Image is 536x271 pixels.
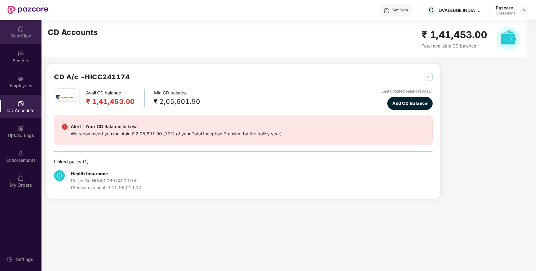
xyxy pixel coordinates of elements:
[71,123,282,130] div: Alert ! Your CD Balance is Low.
[54,158,433,165] div: Linked policy ( 1 )
[496,5,515,11] div: Pazcare
[439,7,483,13] div: OVALEDGE INDIA PRIVATE LIMITED
[14,256,35,263] div: Settings
[18,150,24,156] img: svg+xml;base64,PHN2ZyBpZD0iRW5kb3JzZW1lbnRzIiB4bWxucz0iaHR0cDovL3d3dy53My5vcmcvMjAwMC9zdmciIHdpZH...
[425,73,433,81] img: svg+xml;base64,PHN2ZyB4bWxucz0iaHR0cDovL3d3dy53My5vcmcvMjAwMC9zdmciIHdpZHRoPSIyNSIgaGVpZ2h0PSIyNS...
[496,11,515,16] div: Operations
[392,100,428,107] span: Add CD Balance
[496,26,520,50] img: svg+xml;base64,PHN2ZyB4bWxucz0iaHR0cDovL3d3dy53My5vcmcvMjAwMC9zdmciIHhtbG5zOnhsaW5rPSJodHRwOi8vd3...
[71,184,141,191] div: Premium amount: ₹ 20,56,019.02
[422,27,487,42] h2: ₹ 1,41,453.00
[392,8,408,13] div: Get Help
[522,8,527,13] img: svg+xml;base64,PHN2ZyBpZD0iRHJvcGRvd24tMzJ4MzIiIHhtbG5zPSJodHRwOi8vd3d3LnczLm9yZy8yMDAwL3N2ZyIgd2...
[48,26,98,38] h2: CD Accounts
[18,100,24,107] img: svg+xml;base64,PHN2ZyBpZD0iQ0RfQWNjb3VudHMiIGRhdGEtbmFtZT0iQ0QgQWNjb3VudHMiIHhtbG5zPSJodHRwOi8vd3...
[429,6,434,14] span: O
[86,96,135,107] h2: ₹ 1,41,453.00
[55,94,79,102] img: rsi.png
[387,97,432,110] button: Add CD Balance
[422,43,476,48] span: Total available CD balance
[382,88,433,94] div: Last updated balance [DATE]
[7,256,13,263] img: svg+xml;base64,PHN2ZyBpZD0iU2V0dGluZy0yMHgyMCIgeG1sbnM9Imh0dHA6Ly93d3cudzMub3JnLzIwMDAvc3ZnIiB3aW...
[54,170,65,181] img: svg+xml;base64,PHN2ZyB4bWxucz0iaHR0cDovL3d3dy53My5vcmcvMjAwMC9zdmciIHdpZHRoPSIzNCIgaGVpZ2h0PSIzNC...
[54,72,130,82] h2: CD A/c - HICC241174
[18,125,24,132] img: svg+xml;base64,PHN2ZyBpZD0iVXBsb2FkX0xvZ3MiIGRhdGEtbmFtZT0iVXBsb2FkIExvZ3MiIHhtbG5zPSJodHRwOi8vd3...
[18,76,24,82] img: svg+xml;base64,PHN2ZyBpZD0iRW1wbG95ZWVzIiB4bWxucz0iaHR0cDovL3d3dy53My5vcmcvMjAwMC9zdmciIHdpZHRoPS...
[154,96,200,107] div: ₹ 2,05,601.90
[86,89,145,107] div: Avail CD balance
[154,89,200,107] div: Min CD balance
[62,124,68,130] img: svg+xml;base64,PHN2ZyBpZD0iRGFuZ2VyX2FsZXJ0IiBkYXRhLW5hbWU9IkRhbmdlciBhbGVydCIgeG1sbnM9Imh0dHA6Ly...
[18,175,24,181] img: svg+xml;base64,PHN2ZyBpZD0iTXlfT3JkZXJzIiBkYXRhLW5hbWU9Ik15IE9yZGVycyIgeG1sbnM9Imh0dHA6Ly93d3cudz...
[71,130,282,137] div: We recommend you maintain ₹ 2,05,601.90 (10% of your Total Inception Premium for the policy year)
[18,51,24,57] img: svg+xml;base64,PHN2ZyBpZD0iQmVuZWZpdHMiIHhtbG5zPSJodHRwOi8vd3d3LnczLm9yZy8yMDAwL3N2ZyIgd2lkdGg9Ij...
[8,6,48,14] img: New Pazcare Logo
[71,171,108,176] b: Health Insurance
[71,177,141,184] div: Policy No. HG00006974000100
[18,26,24,32] img: svg+xml;base64,PHN2ZyBpZD0iSG9tZSIgeG1sbnM9Imh0dHA6Ly93d3cudzMub3JnLzIwMDAvc3ZnIiB3aWR0aD0iMjAiIG...
[384,8,390,14] img: svg+xml;base64,PHN2ZyBpZD0iSGVscC0zMngzMiIgeG1sbnM9Imh0dHA6Ly93d3cudzMub3JnLzIwMDAvc3ZnIiB3aWR0aD...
